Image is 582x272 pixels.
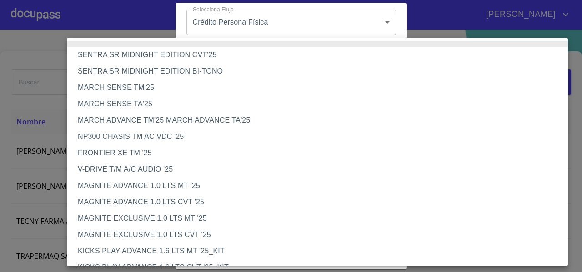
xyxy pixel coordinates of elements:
[67,210,575,227] li: MAGNITE EXCLUSIVE 1.0 LTS MT '25
[67,47,575,63] li: SENTRA SR MIDNIGHT EDITION CVT'25
[67,129,575,145] li: NP300 CHASIS TM AC VDC '25
[67,194,575,210] li: MAGNITE ADVANCE 1.0 LTS CVT '25
[67,243,575,259] li: KICKS PLAY ADVANCE 1.6 LTS MT '25_KIT
[67,79,575,96] li: MARCH SENSE TM'25
[67,96,575,112] li: MARCH SENSE TA'25
[67,112,575,129] li: MARCH ADVANCE TM'25 MARCH ADVANCE TA'25
[67,227,575,243] li: MAGNITE EXCLUSIVE 1.0 LTS CVT '25
[67,161,575,178] li: V-DRIVE T/M A/C AUDIO '25
[67,145,575,161] li: FRONTIER XE TM '25
[67,178,575,194] li: MAGNITE ADVANCE 1.0 LTS MT '25
[67,63,575,79] li: SENTRA SR MIDNIGHT EDITION BI-TONO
